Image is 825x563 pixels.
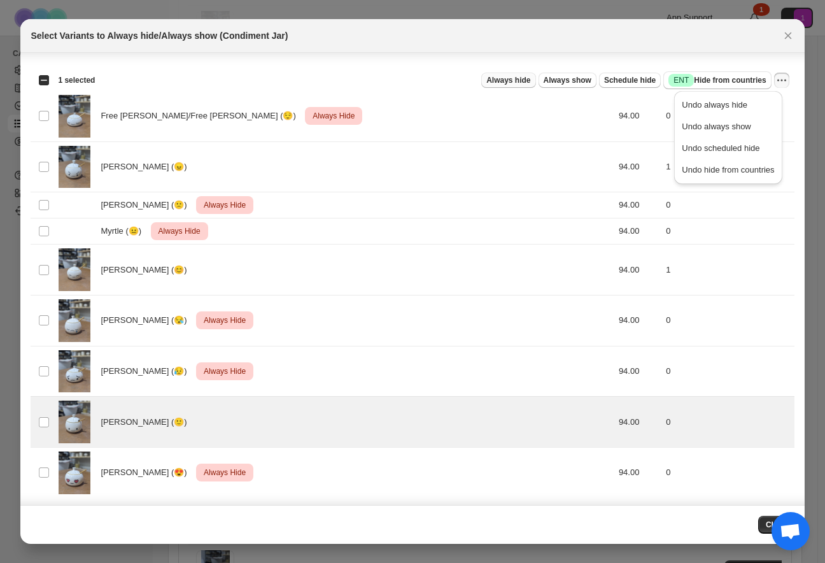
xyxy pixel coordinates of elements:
[101,314,194,327] span: [PERSON_NAME] (😪)
[662,346,794,397] td: 0
[58,75,95,85] span: 1 selected
[59,299,90,342] img: PXL_20250106_210025611.PORTRAIT.jpg
[678,160,778,180] button: Undo hide from countries
[59,146,90,189] img: PXL_20250106_210056505.PORTRAIT.jpg
[662,295,794,346] td: 0
[201,197,248,213] span: Always Hide
[59,350,90,393] img: PXL_20250106_205950699.PORTRAIT.jpg
[101,365,194,378] span: [PERSON_NAME] (😥)
[772,512,810,550] div: Open chat
[615,141,662,192] td: 94.00
[59,452,90,494] img: PXL_20250106_210006953.PORTRAIT.jpg
[59,95,90,138] img: PXL_20250106_205925699.PORTRAIT.jpg
[615,397,662,448] td: 94.00
[662,218,794,245] td: 0
[201,313,248,328] span: Always Hide
[486,75,530,85] span: Always hide
[663,71,771,89] button: SuccessENTHide from countries
[156,224,203,239] span: Always Hide
[682,143,759,153] span: Undo scheduled hide
[615,245,662,296] td: 94.00
[662,192,794,218] td: 0
[615,346,662,397] td: 94.00
[31,29,288,42] h2: Select Variants to Always hide/Always show (Condiment Jar)
[662,91,794,142] td: 0
[59,248,90,291] img: PXL_20250106_205838939.PORTRAIT.jpg
[682,100,747,110] span: Undo always hide
[662,447,794,497] td: 0
[101,110,302,122] span: Free [PERSON_NAME]/Free [PERSON_NAME] (😌)
[615,91,662,142] td: 94.00
[481,73,535,88] button: Always hide
[774,73,789,88] button: More actions
[673,75,689,85] span: ENT
[310,108,357,124] span: Always Hide
[662,397,794,448] td: 0
[599,73,661,88] button: Schedule hide
[101,199,194,211] span: [PERSON_NAME] (🙁)
[604,75,656,85] span: Schedule hide
[101,160,194,173] span: [PERSON_NAME] (😠)
[201,364,248,379] span: Always Hide
[678,117,778,137] button: Undo always show
[615,192,662,218] td: 94.00
[615,447,662,497] td: 94.00
[615,295,662,346] td: 94.00
[539,73,596,88] button: Always show
[668,74,766,87] span: Hide from countries
[544,75,591,85] span: Always show
[101,466,194,479] span: [PERSON_NAME] (😍)
[101,416,194,429] span: [PERSON_NAME] (🙂)
[766,520,787,530] span: Close
[779,27,797,45] button: Close
[615,218,662,245] td: 94.00
[678,138,778,159] button: Undo scheduled hide
[758,516,794,534] button: Close
[678,95,778,115] button: Undo always hide
[662,141,794,192] td: 1
[101,225,148,238] span: Myrtle (😐)
[662,245,794,296] td: 1
[682,122,751,131] span: Undo always show
[682,165,774,175] span: Undo hide from countries
[101,264,194,276] span: [PERSON_NAME] (😊)
[59,401,90,443] img: PXL_20250106_210039261.PORTRAIT.jpg
[201,465,248,480] span: Always Hide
